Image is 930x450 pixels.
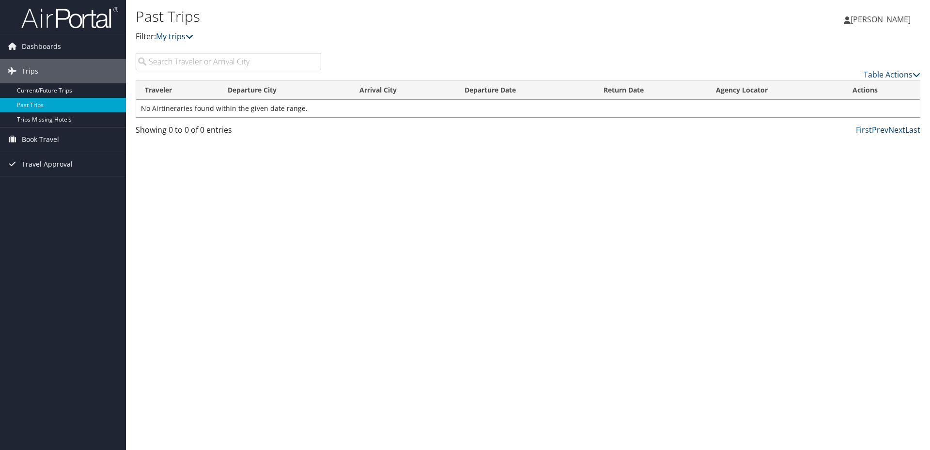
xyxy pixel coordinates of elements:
span: Trips [22,59,38,83]
span: Travel Approval [22,152,73,176]
h1: Past Trips [136,6,659,27]
span: [PERSON_NAME] [851,14,911,25]
span: Book Travel [22,127,59,152]
a: Prev [872,124,888,135]
p: Filter: [136,31,659,43]
th: Departure City: activate to sort column ascending [219,81,351,100]
a: [PERSON_NAME] [844,5,920,34]
img: airportal-logo.png [21,6,118,29]
th: Actions [844,81,920,100]
td: No Airtineraries found within the given date range. [136,100,920,117]
span: Dashboards [22,34,61,59]
a: Table Actions [864,69,920,80]
a: First [856,124,872,135]
a: Last [905,124,920,135]
th: Departure Date: activate to sort column ascending [456,81,595,100]
th: Traveler: activate to sort column ascending [136,81,219,100]
th: Agency Locator: activate to sort column ascending [707,81,844,100]
th: Arrival City: activate to sort column ascending [351,81,456,100]
a: My trips [156,31,193,42]
th: Return Date: activate to sort column ascending [595,81,707,100]
input: Search Traveler or Arrival City [136,53,321,70]
div: Showing 0 to 0 of 0 entries [136,124,321,140]
a: Next [888,124,905,135]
